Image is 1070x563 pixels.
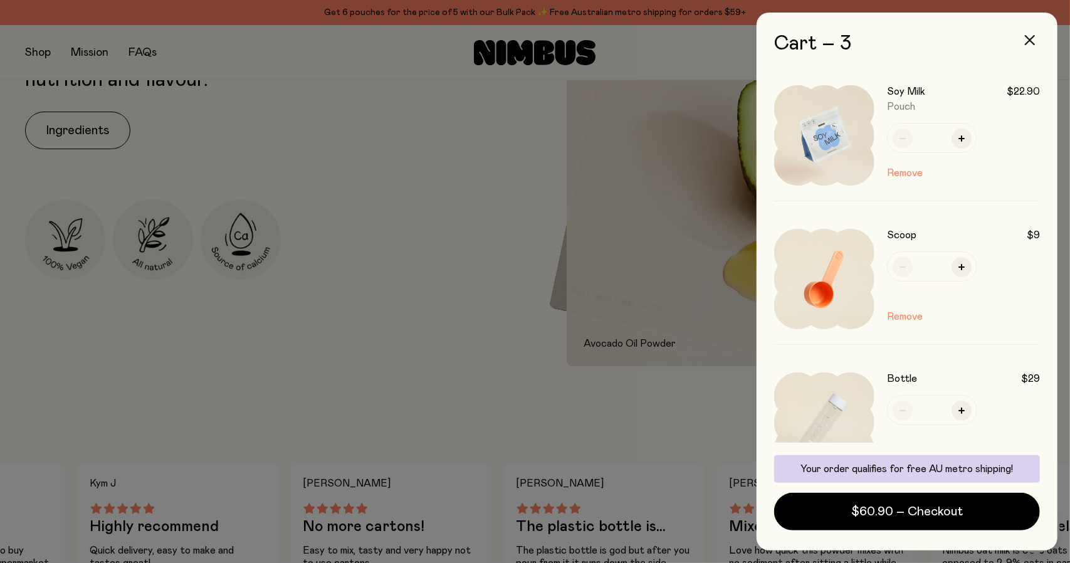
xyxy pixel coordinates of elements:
[887,309,923,324] button: Remove
[887,102,915,112] span: Pouch
[887,166,923,181] button: Remove
[887,229,916,241] h3: Scoop
[851,503,963,520] span: $60.90 – Checkout
[887,85,925,98] h3: Soy Milk
[782,463,1032,475] p: Your order qualifies for free AU metro shipping!
[1027,229,1040,241] span: $9
[774,493,1040,530] button: $60.90 – Checkout
[887,372,917,385] h3: Bottle
[774,33,1040,55] h2: Cart – 3
[1021,372,1040,385] span: $29
[1007,85,1040,98] span: $22.90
